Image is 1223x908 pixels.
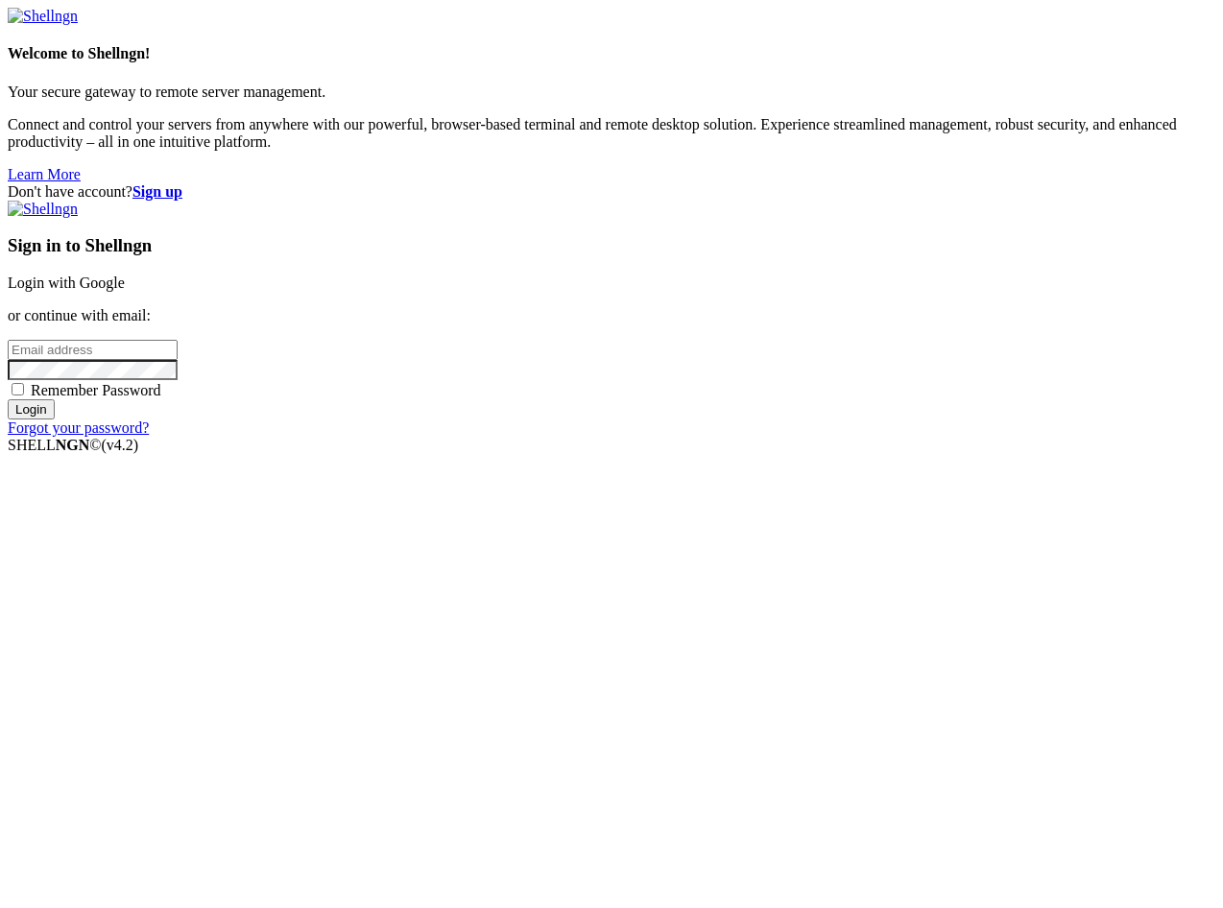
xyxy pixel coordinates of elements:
a: Learn More [8,166,81,182]
img: Shellngn [8,8,78,25]
p: or continue with email: [8,307,1215,324]
span: Remember Password [31,382,161,398]
p: Connect and control your servers from anywhere with our powerful, browser-based terminal and remo... [8,116,1215,151]
div: Don't have account? [8,183,1215,201]
b: NGN [56,437,90,453]
a: Forgot your password? [8,419,149,436]
span: 4.2.0 [102,437,139,453]
input: Email address [8,340,178,360]
h3: Sign in to Shellngn [8,235,1215,256]
a: Login with Google [8,275,125,291]
input: Remember Password [12,383,24,395]
a: Sign up [132,183,182,200]
img: Shellngn [8,201,78,218]
input: Login [8,399,55,419]
p: Your secure gateway to remote server management. [8,84,1215,101]
span: SHELL © [8,437,138,453]
h4: Welcome to Shellngn! [8,45,1215,62]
